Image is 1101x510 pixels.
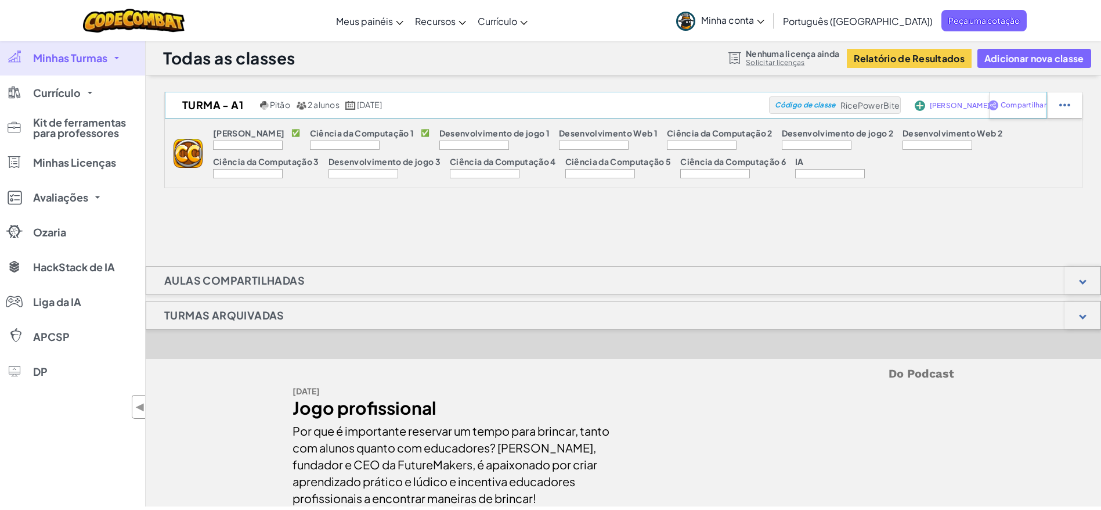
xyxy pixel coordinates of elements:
font: Desenvolvimento de jogo 3 [329,156,441,167]
button: Adicionar nova classe [977,49,1091,68]
font: Nenhuma licença ainda [746,48,839,59]
font: ✅ [291,128,300,137]
font: RicePowerBite [840,100,900,110]
img: logotipo [174,139,203,168]
font: [PERSON_NAME] [930,101,990,110]
a: Português ([GEOGRAPHIC_DATA]) [777,5,938,37]
font: Relatório de Resultados [854,52,965,64]
font: HackStack de IA [33,260,115,274]
font: Minhas Turmas [33,51,107,64]
font: Kit de ferramentas para professores [33,116,126,139]
font: Turmas Arquivadas [164,308,284,322]
font: Avaliações [33,191,88,204]
font: Do Podcast [889,367,954,380]
font: Recursos [415,15,456,27]
font: Português ([GEOGRAPHIC_DATA]) [783,15,933,27]
font: Adicionar nova classe [984,52,1084,64]
a: Meus painéis [330,5,409,37]
font: ◀ [135,400,145,414]
font: IA [795,156,804,167]
font: Ciência da Computação 5 [565,156,672,167]
font: [DATE] [357,99,382,110]
font: ✅ [421,128,429,137]
font: Ciência da Computação 6 [680,156,786,167]
font: Currículo [478,15,517,27]
font: Liga da IA [33,295,81,308]
a: Turma - A1 Pitão 2 alunos [DATE] [165,96,769,114]
font: Peça uma cotação [948,15,1020,26]
font: Solicitar licenças [746,58,804,67]
font: Código de classe [775,100,835,109]
font: Ciência da Computação 3 [213,156,319,167]
img: Logotipo do CodeCombat [83,9,185,33]
img: IconAddStudents.svg [915,100,925,111]
font: Minha conta [701,14,754,26]
font: Ciência da Computação 2 [667,128,772,138]
font: Por que é importante reservar um tempo para brincar, tanto com alunos quanto com educadores? [PER... [293,423,609,505]
font: Compartilhar [1001,100,1046,109]
font: Meus painéis [336,15,393,27]
img: calendar.svg [345,101,356,110]
a: Currículo [472,5,533,37]
img: avatar [676,12,695,31]
font: DP [33,365,48,378]
font: Jogo profissional [293,397,436,419]
font: Desenvolvimento Web 2 [903,128,1002,138]
img: MultipleUsers.png [296,101,306,110]
font: Todas as classes [163,48,295,68]
font: Desenvolvimento de jogo 1 [439,128,550,138]
font: Minhas Licenças [33,156,116,169]
font: Desenvolvimento Web 1 [559,128,658,138]
font: Ciência da Computação 1 [310,128,414,138]
font: [PERSON_NAME] [213,128,284,138]
font: Pitão [270,99,290,110]
a: Recursos [409,5,472,37]
font: Turma - A1 [182,98,243,112]
font: Ciência da Computação 4 [450,156,556,167]
font: Ozaria [33,225,66,239]
img: IconShare_Purple.svg [988,100,998,110]
font: 2 alunos [308,99,340,110]
img: IconStudentEllipsis.svg [1059,100,1070,110]
font: APCSP [33,330,70,343]
button: Relatório de Resultados [847,49,972,68]
font: Currículo [33,86,81,99]
a: Minha conta [670,2,770,39]
img: python.png [260,101,269,110]
font: Aulas Compartilhadas [164,274,305,287]
font: [DATE] [293,386,320,396]
font: Desenvolvimento de jogo 2 [782,128,893,138]
a: Peça uma cotação [941,10,1027,31]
